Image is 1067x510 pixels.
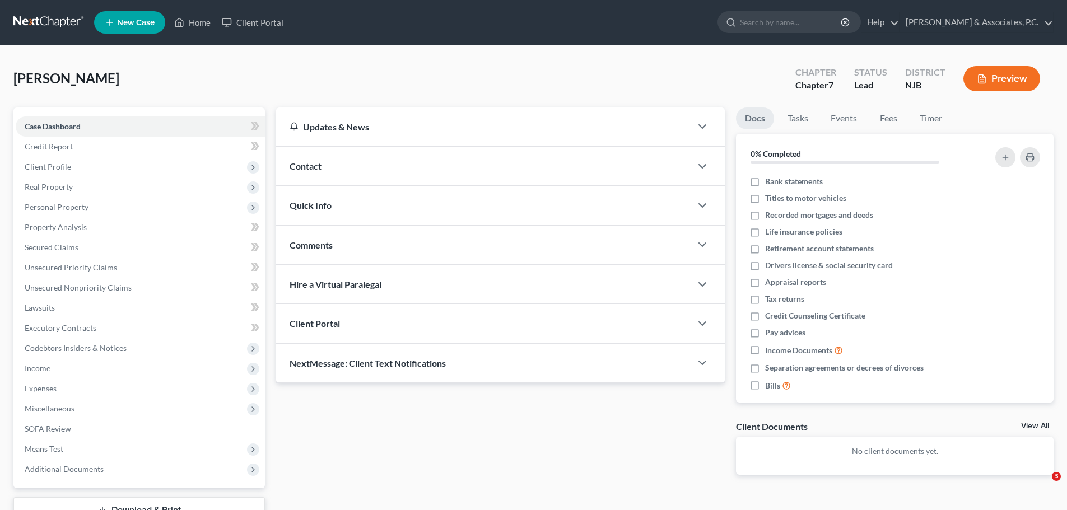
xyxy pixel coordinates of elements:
[779,107,817,129] a: Tasks
[16,137,265,157] a: Credit Report
[16,258,265,278] a: Unsecured Priority Claims
[861,12,899,32] a: Help
[25,162,71,171] span: Client Profile
[16,217,265,237] a: Property Analysis
[911,107,951,129] a: Timer
[25,363,50,373] span: Income
[740,12,842,32] input: Search by name...
[25,464,104,474] span: Additional Documents
[290,279,381,289] span: Hire a Virtual Paralegal
[765,193,846,204] span: Titles to motor vehicles
[765,243,874,254] span: Retirement account statements
[822,107,866,129] a: Events
[765,277,826,288] span: Appraisal reports
[828,79,833,90] span: 7
[16,278,265,298] a: Unsecured Nonpriority Claims
[25,283,132,292] span: Unsecured Nonpriority Claims
[290,240,333,250] span: Comments
[1052,472,1061,481] span: 3
[765,310,865,321] span: Credit Counseling Certificate
[16,318,265,338] a: Executory Contracts
[765,362,924,373] span: Separation agreements or decrees of divorces
[1029,472,1056,499] iframe: Intercom live chat
[25,383,57,393] span: Expenses
[25,323,96,333] span: Executory Contracts
[16,298,265,318] a: Lawsuits
[1021,422,1049,430] a: View All
[169,12,216,32] a: Home
[25,424,71,433] span: SOFA Review
[25,242,78,252] span: Secured Claims
[745,446,1045,457] p: No client documents yet.
[16,116,265,137] a: Case Dashboard
[765,327,805,338] span: Pay advices
[765,226,842,237] span: Life insurance policies
[736,420,808,432] div: Client Documents
[25,121,81,131] span: Case Dashboard
[854,79,887,92] div: Lead
[765,345,832,356] span: Income Documents
[25,343,127,353] span: Codebtors Insiders & Notices
[117,18,155,27] span: New Case
[765,380,780,391] span: Bills
[736,107,774,129] a: Docs
[16,237,265,258] a: Secured Claims
[905,66,945,79] div: District
[25,222,87,232] span: Property Analysis
[854,66,887,79] div: Status
[25,142,73,151] span: Credit Report
[25,444,63,453] span: Means Test
[16,419,265,439] a: SOFA Review
[290,121,678,133] div: Updates & News
[795,79,836,92] div: Chapter
[751,149,801,158] strong: 0% Completed
[290,200,332,210] span: Quick Info
[13,70,119,86] span: [PERSON_NAME]
[25,303,55,312] span: Lawsuits
[290,358,446,368] span: NextMessage: Client Text Notifications
[290,161,322,171] span: Contact
[870,107,906,129] a: Fees
[900,12,1053,32] a: [PERSON_NAME] & Associates, P.C.
[25,263,117,272] span: Unsecured Priority Claims
[905,79,945,92] div: NJB
[765,293,804,305] span: Tax returns
[25,202,88,212] span: Personal Property
[290,318,340,329] span: Client Portal
[795,66,836,79] div: Chapter
[963,66,1040,91] button: Preview
[765,176,823,187] span: Bank statements
[216,12,289,32] a: Client Portal
[25,182,73,191] span: Real Property
[765,209,873,221] span: Recorded mortgages and deeds
[765,260,893,271] span: Drivers license & social security card
[25,404,74,413] span: Miscellaneous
